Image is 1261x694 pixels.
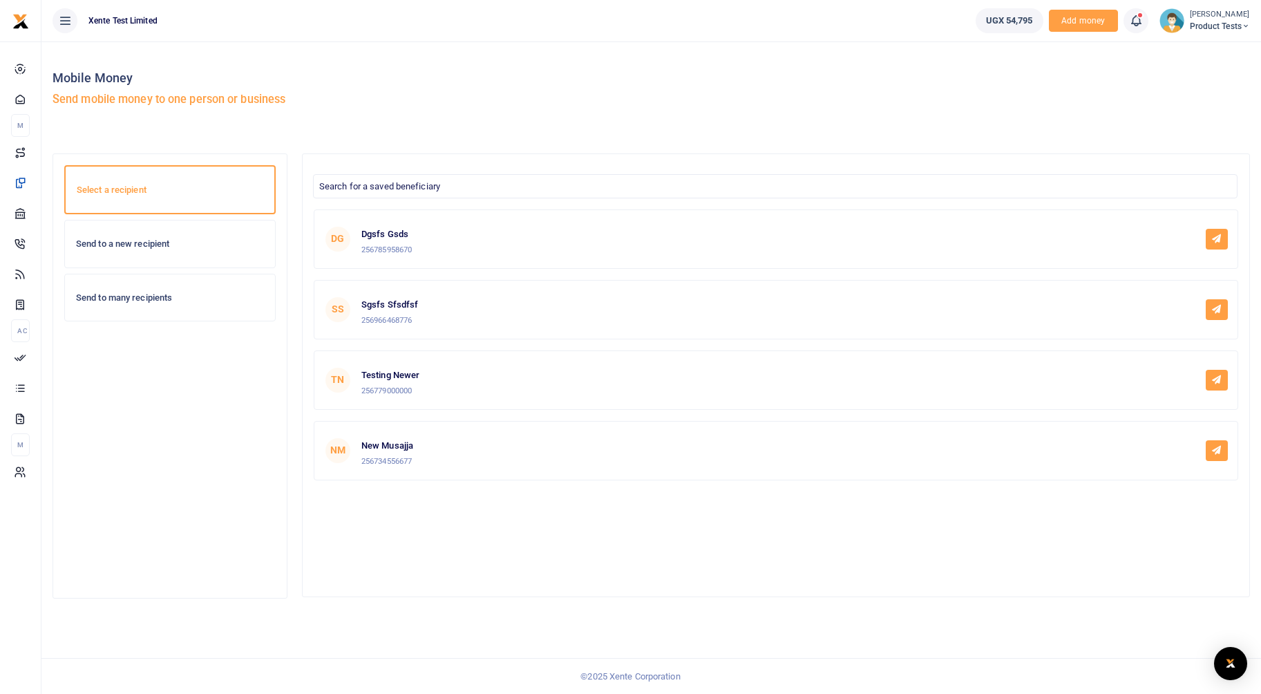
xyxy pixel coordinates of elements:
li: Ac [11,319,30,342]
span: SS [325,297,350,322]
h6: Sgsfs Sfsdfsf [361,299,418,310]
span: DG [325,227,350,252]
img: profile-user [1159,8,1184,33]
small: 256785958670 [361,245,412,254]
span: TN [325,368,350,393]
span: NM [325,438,350,463]
h6: Testing Newer [361,370,419,381]
span: Search for a saved beneficiary [319,181,440,191]
a: Select a recipient [64,165,276,215]
span: Product Tests [1190,20,1250,32]
li: M [11,433,30,456]
img: logo-small [12,13,29,30]
h6: Send to a new recipient [76,238,264,250]
h5: Send mobile money to one person or business [53,93,646,106]
a: UGX 54,795 [976,8,1043,33]
a: Send to many recipients [64,274,276,322]
small: [PERSON_NAME] [1190,9,1250,21]
span: Add money [1049,10,1118,32]
span: Search for a saved beneficiary [313,174,1238,198]
a: profile-user [PERSON_NAME] Product Tests [1159,8,1250,33]
h6: New Musajja [361,440,413,451]
a: Send to a new recipient [64,220,276,268]
li: M [11,114,30,137]
span: Xente Test Limited [83,15,163,27]
a: Add money [1049,15,1118,25]
li: Toup your wallet [1049,10,1118,32]
div: Open Intercom Messenger [1214,647,1247,680]
small: 256779000000 [361,386,412,395]
small: 256966468776 [361,315,412,325]
h6: Dgsfs Gsds [361,229,412,240]
span: UGX 54,795 [986,14,1033,28]
a: logo-small logo-large logo-large [12,15,29,26]
li: Wallet ballance [970,8,1049,33]
span: Search for a saved beneficiary [314,175,1237,196]
h4: Mobile Money [53,71,646,86]
h6: Send to many recipients [76,292,264,303]
h6: Select a recipient [77,185,263,196]
small: 256734556677 [361,456,412,466]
